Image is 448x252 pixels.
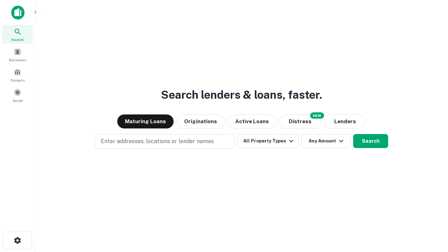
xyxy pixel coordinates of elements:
[279,114,321,128] button: Search distressed loans with lien and other non-mortgage details.
[95,134,235,149] button: Enter addresses, locations or lender names
[353,134,388,148] button: Search
[301,134,350,148] button: Any Amount
[227,114,276,128] button: Active Loans
[101,137,214,146] p: Enter addresses, locations or lender names
[2,65,33,84] a: Contacts
[176,114,225,128] button: Originations
[13,98,23,103] span: Saved
[324,114,366,128] button: Lenders
[310,112,324,119] div: NEW
[10,77,24,83] span: Contacts
[238,134,299,148] button: All Property Types
[413,196,448,230] iframe: Chat Widget
[11,6,24,20] img: capitalize-icon.png
[2,45,33,64] a: Borrowers
[2,25,33,44] a: Search
[11,37,24,42] span: Search
[117,114,174,128] button: Maturing Loans
[161,86,322,103] h3: Search lenders & loans, faster.
[9,57,26,63] span: Borrowers
[2,86,33,105] a: Saved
